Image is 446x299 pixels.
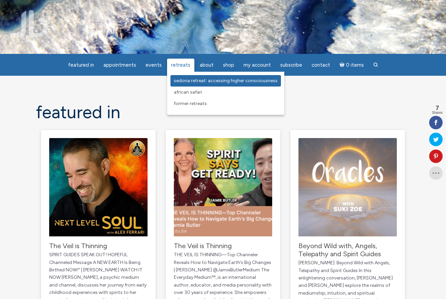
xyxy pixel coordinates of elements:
span: featured in [68,62,94,68]
a: Subscribe [276,59,306,72]
h1: featured in [36,103,410,122]
span: My Account [244,62,271,68]
a: African Safari [170,87,281,98]
span: Contact [312,62,330,68]
span: Events [146,62,162,68]
a: My Account [240,59,275,72]
span: About [200,62,214,68]
a: Events [141,59,166,72]
img: Jamie Butler. The Everyday Medium [10,10,48,37]
a: About [196,59,218,72]
a: Sedona Retreat: Accessing Higher Consciousness [170,75,281,87]
span: African Safari [174,89,202,95]
span: Sedona Retreat: Accessing Higher Consciousness [174,78,278,84]
a: The Veil is Thinning [49,242,107,250]
span: Shares [432,111,443,114]
span: 0 items [346,63,364,68]
span: Former Retreats [174,101,207,106]
a: Retreats [167,59,194,72]
span: 7 [432,105,443,111]
a: Beyond Wild with, Angels, Telepathy and Spirit Guides [298,242,381,258]
span: Shop [223,62,234,68]
img: Beyond Wild with, Angels, Telepathy and Spirit Guides [298,138,397,236]
span: Retreats [171,62,190,68]
a: Cart0 items [336,58,368,72]
a: Contact [308,59,334,72]
span: Appointments [103,62,136,68]
a: The Veil is Thinning [174,242,232,250]
a: Former Retreats [170,98,281,109]
a: featured in [64,59,98,72]
span: Subscribe [280,62,302,68]
img: The Veil is Thinning [174,138,272,236]
img: The Veil is Thinning [49,138,148,236]
a: Shop [219,59,238,72]
i: Cart [340,62,346,68]
a: Appointments [99,59,140,72]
